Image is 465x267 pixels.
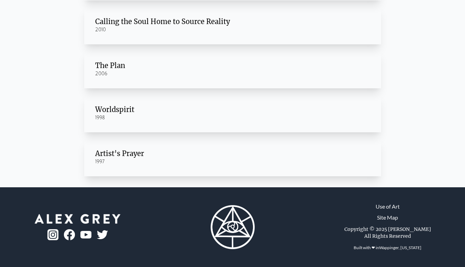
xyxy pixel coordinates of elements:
img: twitter-logo.png [97,230,108,239]
div: 1998 [95,114,370,121]
div: 2006 [95,70,370,77]
img: ig-logo.png [47,229,58,240]
a: Calling the Soul Home to Source Reality 2010 [84,6,381,44]
a: Worldspirit 1998 [84,94,381,132]
a: Artist's Prayer 1997 [84,138,381,176]
div: Calling the Soul Home to Source Reality [95,17,370,26]
a: Use of Art [376,202,400,211]
div: The Plan [95,61,370,70]
div: Copyright © 2025 [PERSON_NAME] [344,226,431,233]
img: youtube-logo.png [80,231,91,239]
div: 1997 [95,158,370,165]
div: Built with ❤ in [351,242,424,253]
img: fb-logo.png [64,229,75,240]
div: 2010 [95,26,370,33]
a: The Plan 2006 [84,50,381,88]
div: Artist's Prayer [95,149,370,158]
div: Worldspirit [95,105,370,114]
div: All Rights Reserved [364,233,411,240]
a: Site Map [377,213,398,222]
a: Wappinger, [US_STATE] [379,245,421,250]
